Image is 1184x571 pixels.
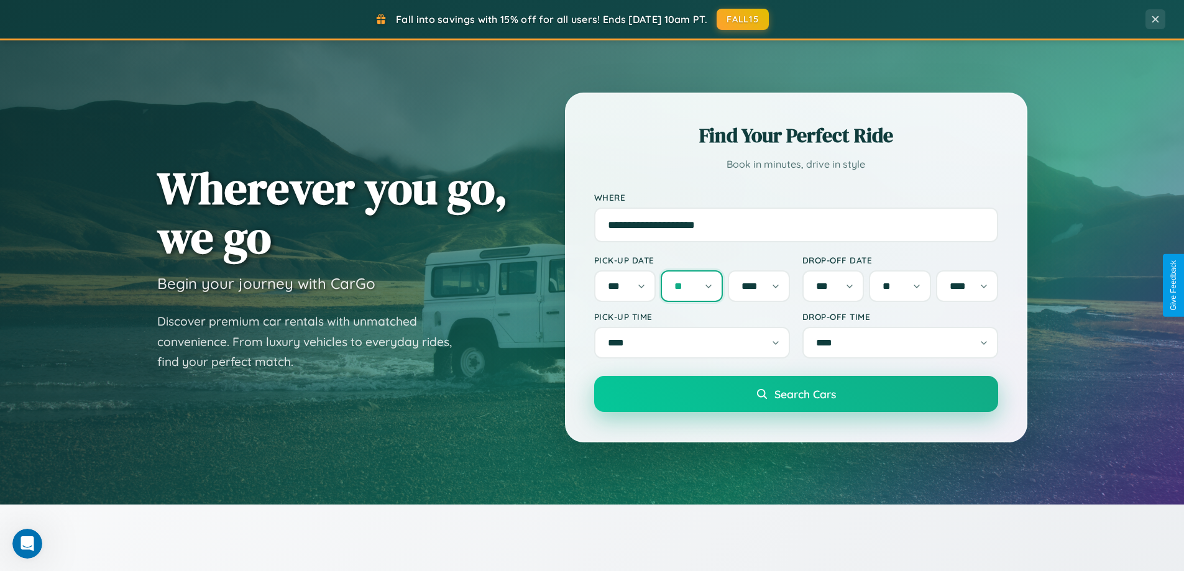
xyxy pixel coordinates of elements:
h3: Begin your journey with CarGo [157,274,375,293]
p: Discover premium car rentals with unmatched convenience. From luxury vehicles to everyday rides, ... [157,311,468,372]
p: Book in minutes, drive in style [594,155,998,173]
label: Where [594,192,998,203]
span: Search Cars [774,387,836,401]
label: Drop-off Date [802,255,998,265]
span: Fall into savings with 15% off for all users! Ends [DATE] 10am PT. [396,13,707,25]
label: Pick-up Date [594,255,790,265]
div: Give Feedback [1169,260,1178,311]
button: Search Cars [594,376,998,412]
button: FALL15 [717,9,769,30]
iframe: Intercom live chat [12,529,42,559]
h1: Wherever you go, we go [157,163,508,262]
label: Pick-up Time [594,311,790,322]
label: Drop-off Time [802,311,998,322]
h2: Find Your Perfect Ride [594,122,998,149]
